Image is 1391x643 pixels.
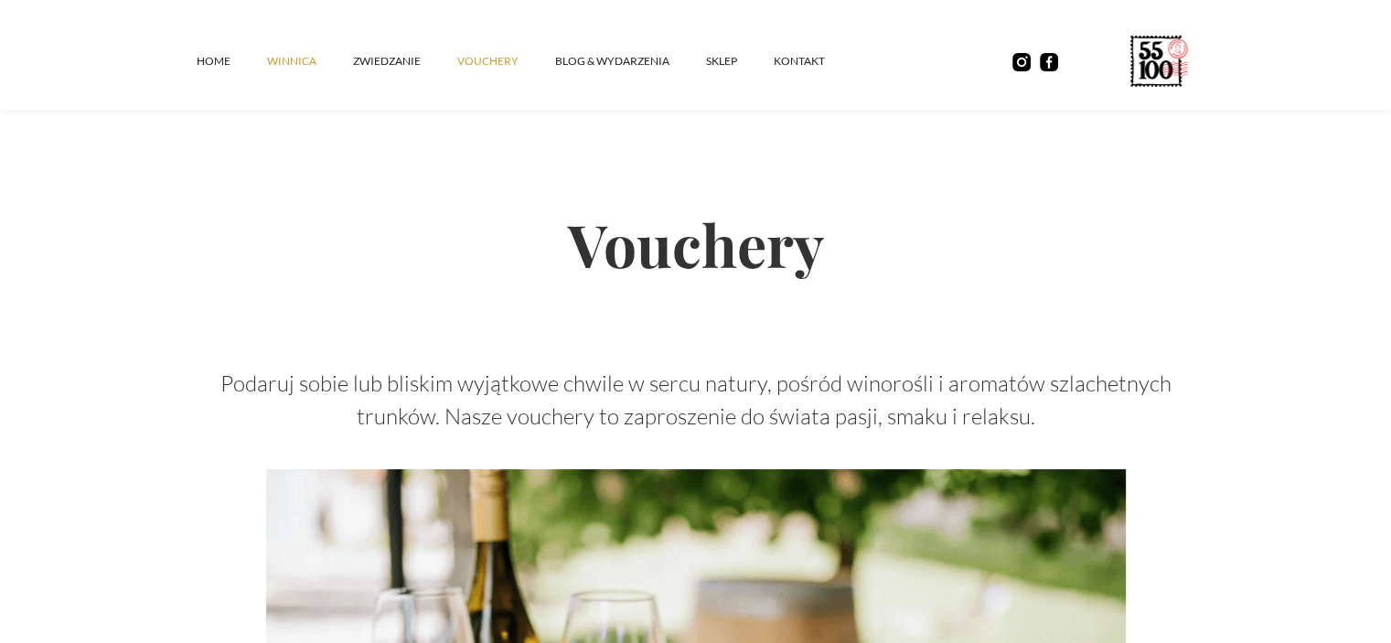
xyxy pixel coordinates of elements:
h2: Vouchery [197,150,1195,338]
a: vouchery [457,34,555,89]
p: Podaruj sobie lub bliskim wyjątkowe chwile w sercu natury, pośród winorośli i aromatów szlachetny... [197,367,1195,433]
a: Blog & Wydarzenia [555,34,706,89]
a: SKLEP [706,34,774,89]
a: winnica [267,34,353,89]
a: Home [197,34,267,89]
a: ZWIEDZANIE [353,34,457,89]
a: kontakt [774,34,861,89]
